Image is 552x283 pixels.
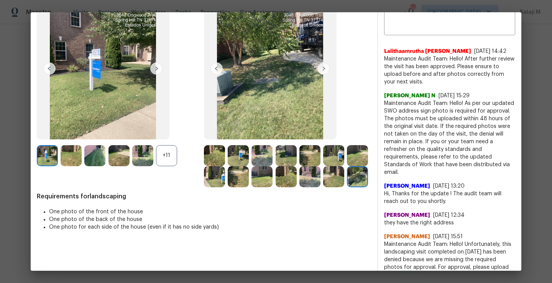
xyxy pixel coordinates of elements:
img: right-chevron-button-url [150,62,163,75]
span: [PERSON_NAME] [384,211,430,219]
span: Maintenance Audit Team: Hello! As per our updated SWO address sign photo is required for approval... [384,100,515,176]
li: One photo of the front of the house [49,208,371,216]
span: [PERSON_NAME] [384,233,430,240]
li: One photo for each side of the house (even if it has no side yards) [49,223,371,231]
span: [DATE] 12:34 [433,213,465,218]
span: Hi, Thanks for the update ! The audit team will reach out to you shortly. [384,190,515,205]
span: they have the right address [384,219,515,227]
span: [DATE] 13:20 [433,183,465,189]
div: +11 [156,145,177,166]
span: [DATE] 15:51 [433,234,463,239]
img: left-chevron-button-url [210,62,223,75]
li: One photo of the back of the house [49,216,371,223]
span: Lalithaamrutha [PERSON_NAME] [384,47,471,55]
span: [PERSON_NAME] [384,182,430,190]
span: [DATE] 15:29 [439,93,470,98]
img: left-chevron-button-url [43,62,56,75]
span: [PERSON_NAME] N [384,92,435,100]
span: Maintenance Audit Team: Hello! After further review the visit has been approved. Please ensure to... [384,55,515,86]
img: right-chevron-button-url [317,62,330,75]
span: [DATE] 14:42 [474,49,506,54]
span: Requirements for landscaping [37,193,371,200]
